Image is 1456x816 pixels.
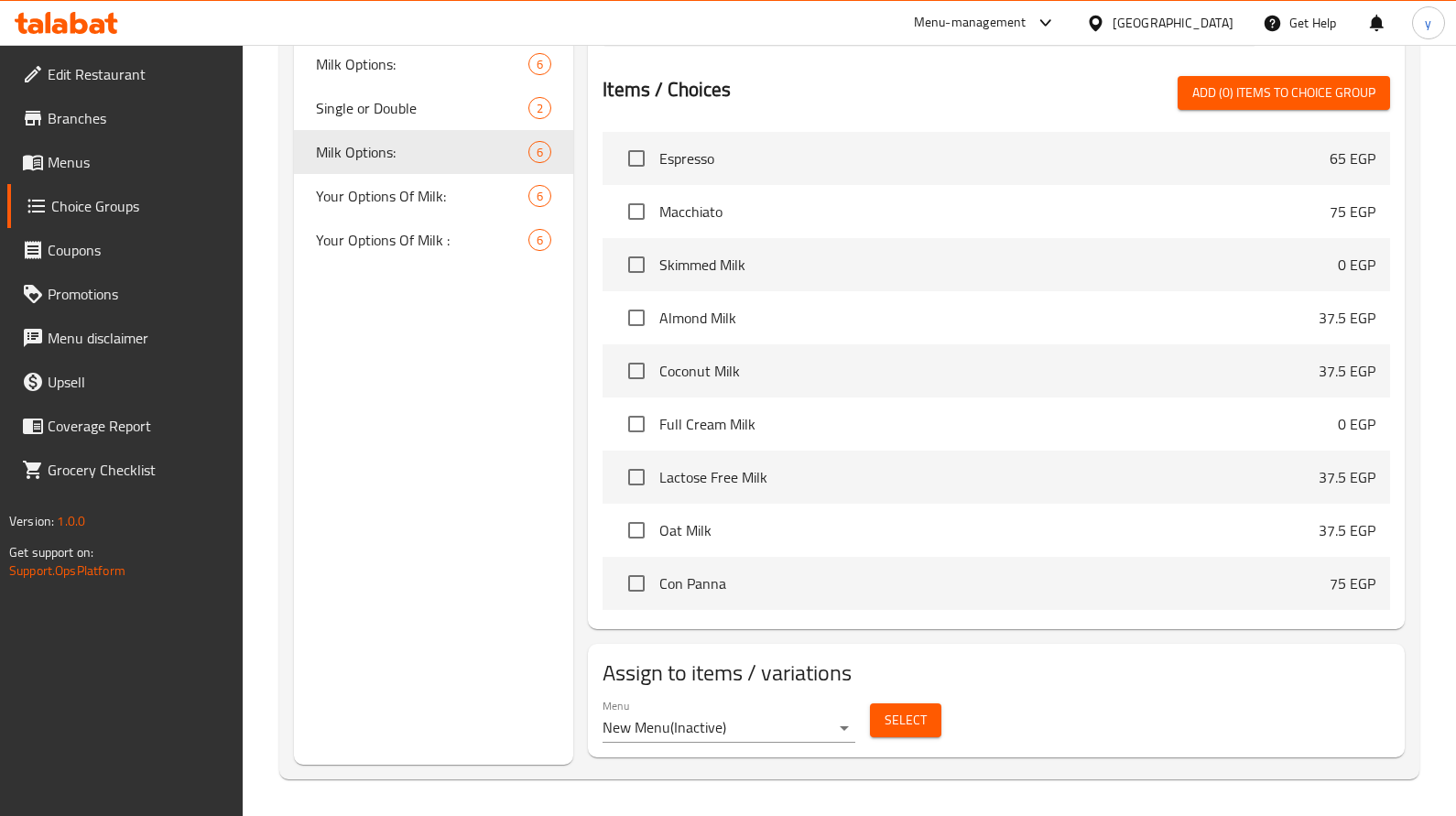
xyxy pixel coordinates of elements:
[617,139,656,178] span: Select choice
[294,218,573,262] div: Your Options Of Milk :6
[294,86,573,130] div: Single or Double2
[1192,82,1375,104] span: Add (0) items to choice group
[7,228,244,272] a: Coupons
[1319,519,1375,541] p: 37.5 EGP
[1330,201,1375,223] p: 75 EGP
[659,466,1319,488] span: Lactose Free Milk
[528,53,551,75] div: Choices
[617,352,656,390] span: Select choice
[48,415,229,437] span: Coverage Report
[48,107,229,129] span: Branches
[294,130,573,174] div: Milk Options:6
[1319,307,1375,329] p: 37.5 EGP
[57,509,85,533] span: 1.0.0
[659,147,1330,169] span: Espresso
[603,713,855,743] div: New Menu(Inactive)
[529,144,550,161] span: 6
[1330,147,1375,169] p: 65 EGP
[7,360,244,404] a: Upsell
[659,413,1338,435] span: Full Cream Milk
[48,151,229,173] span: Menus
[51,195,229,217] span: Choice Groups
[294,42,573,86] div: Milk Options:6
[659,572,1330,594] span: Con Panna
[294,174,573,218] div: Your Options Of Milk:6
[659,201,1330,223] span: Macchiato
[617,192,656,231] span: Select choice
[617,458,656,496] span: Select choice
[1113,13,1233,33] div: [GEOGRAPHIC_DATA]
[316,53,528,75] span: Milk Options:
[48,283,229,305] span: Promotions
[603,658,1390,688] h2: Assign to items / variations
[7,316,244,360] a: Menu disclaimer
[603,700,629,711] label: Menu
[7,96,244,140] a: Branches
[7,52,244,96] a: Edit Restaurant
[48,63,229,85] span: Edit Restaurant
[914,12,1027,34] div: Menu-management
[529,188,550,205] span: 6
[7,404,244,448] a: Coverage Report
[885,709,927,732] span: Select
[617,511,656,549] span: Select choice
[1178,76,1390,110] button: Add (0) items to choice group
[659,254,1338,276] span: Skimmed Milk
[1319,360,1375,382] p: 37.5 EGP
[1330,572,1375,594] p: 75 EGP
[1319,466,1375,488] p: 37.5 EGP
[528,185,551,207] div: Choices
[529,100,550,117] span: 2
[659,360,1319,382] span: Coconut Milk
[617,245,656,284] span: Select choice
[528,229,551,251] div: Choices
[9,540,93,564] span: Get support on:
[7,272,244,316] a: Promotions
[617,564,656,603] span: Select choice
[659,519,1319,541] span: Oat Milk
[316,229,528,251] span: Your Options Of Milk :
[9,559,125,582] a: Support.OpsPlatform
[316,97,528,119] span: Single or Double
[48,459,229,481] span: Grocery Checklist
[1425,13,1431,33] span: y
[7,140,244,184] a: Menus
[529,232,550,249] span: 6
[316,185,528,207] span: Your Options Of Milk:
[603,76,731,103] h2: Items / Choices
[48,371,229,393] span: Upsell
[1338,413,1375,435] p: 0 EGP
[7,448,244,492] a: Grocery Checklist
[316,141,528,163] span: Milk Options:
[48,327,229,349] span: Menu disclaimer
[1338,254,1375,276] p: 0 EGP
[48,239,229,261] span: Coupons
[870,703,941,737] button: Select
[529,56,550,73] span: 6
[659,307,1319,329] span: Almond Milk
[7,184,244,228] a: Choice Groups
[9,509,54,533] span: Version:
